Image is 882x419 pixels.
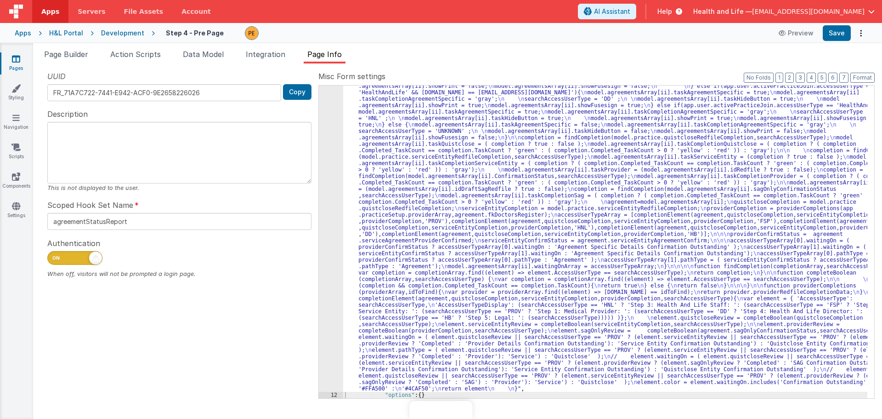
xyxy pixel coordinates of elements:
span: Data Model [183,50,224,59]
span: Servers [78,7,105,16]
button: AI Assistant [578,4,636,19]
div: Apps [15,29,31,38]
button: No Folds [744,73,774,83]
div: 12 [319,392,343,398]
span: Authentication [47,238,100,249]
div: H&L Portal [49,29,83,38]
button: Preview [773,26,819,40]
button: Health and Life — [EMAIL_ADDRESS][DOMAIN_NAME] [693,7,875,16]
img: 9824c9b2ced8ee662419f2f3ea18dbb0 [245,27,258,40]
div: This is not displayed to the user. [47,184,311,192]
div: 11 [319,31,343,392]
span: Description [47,109,88,120]
button: 7 [839,73,848,83]
button: 6 [828,73,837,83]
span: Apps [41,7,59,16]
h4: Step 4 - Pre Page [166,29,224,36]
span: Action Scripts [110,50,161,59]
button: Save [823,25,851,41]
span: UUID [47,71,66,82]
button: Copy [283,84,311,100]
button: 5 [818,73,826,83]
div: Development [101,29,144,38]
span: Help [657,7,672,16]
span: Page Builder [44,50,88,59]
span: Scoped Hook Set Name [47,200,133,211]
span: Page Info [307,50,342,59]
button: 1 [775,73,783,83]
button: 3 [796,73,805,83]
span: File Assets [124,7,164,16]
div: When off, visitors will not be prompted a login page. [47,270,311,278]
span: Health and Life — [693,7,752,16]
button: Options [854,27,867,40]
button: 2 [785,73,794,83]
button: 4 [807,73,816,83]
span: AI Assistant [594,7,630,16]
span: Misc Form settings [318,71,385,82]
span: [EMAIL_ADDRESS][DOMAIN_NAME] [752,7,865,16]
button: Format [850,73,875,83]
span: Integration [246,50,285,59]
